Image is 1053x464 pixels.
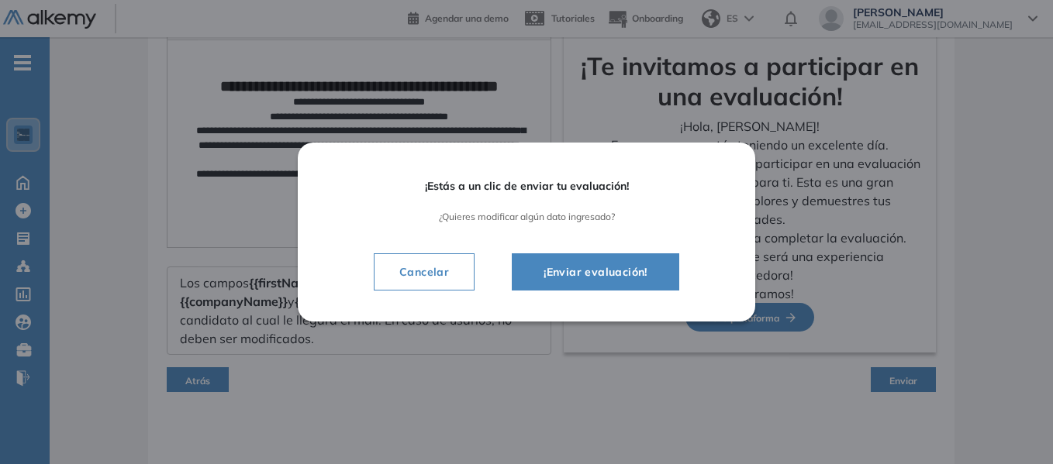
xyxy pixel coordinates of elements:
[341,211,712,222] span: ¿Quieres modificar algún dato ingresado?
[387,263,461,281] span: Cancelar
[374,253,475,290] button: Cancelar
[531,263,660,281] span: ¡Enviar evaluación!
[512,253,679,290] button: ¡Enviar evaluación!
[341,180,712,193] span: ¡Estás a un clic de enviar tu evaluación!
